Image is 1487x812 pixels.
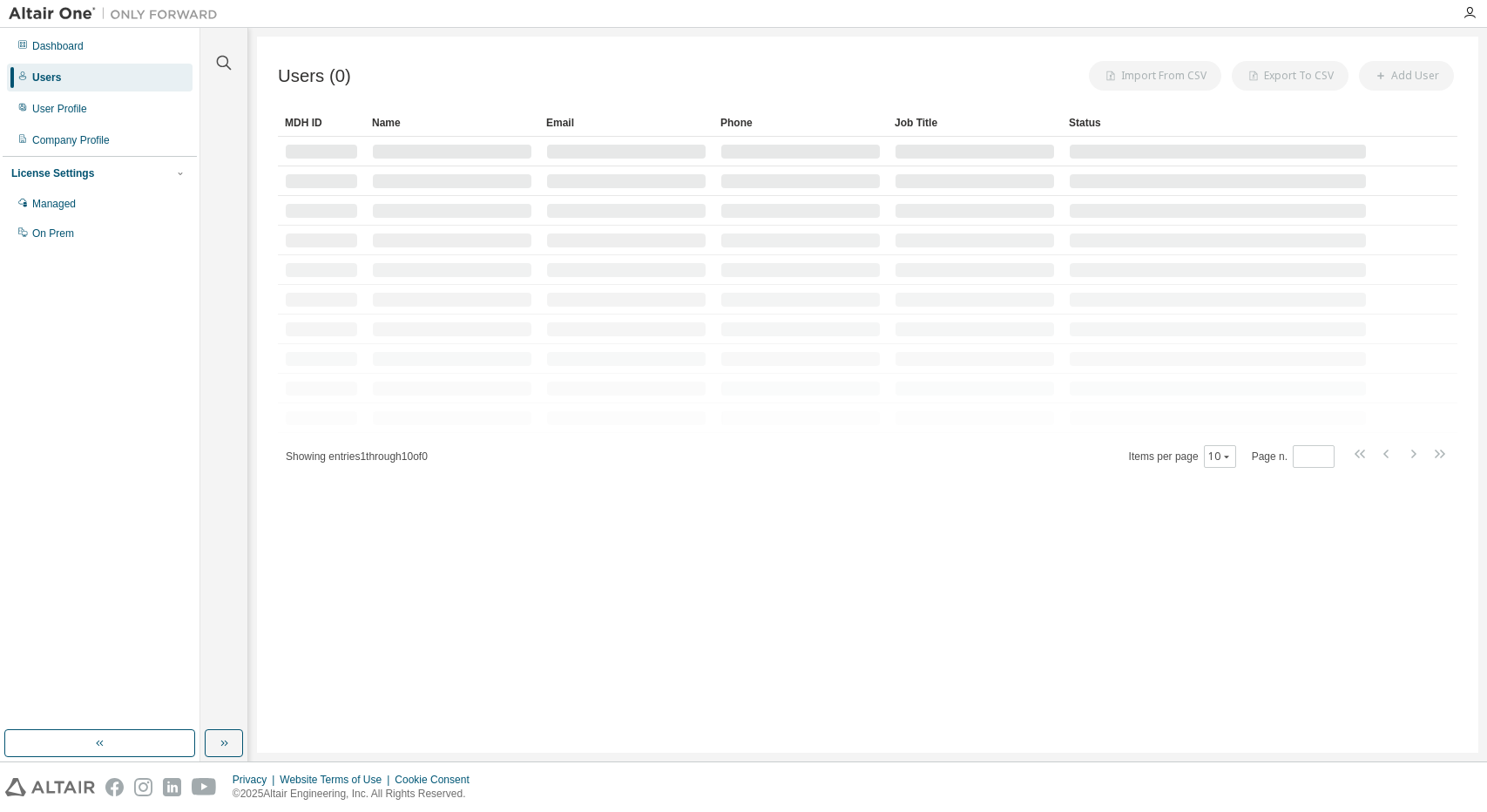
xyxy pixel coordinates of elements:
div: MDH ID [285,109,358,137]
div: Email [546,109,706,137]
div: Users [32,71,61,85]
button: Export To CSV [1232,61,1348,91]
img: facebook.svg [105,778,124,796]
img: linkedin.svg [163,778,181,796]
div: User Profile [32,102,87,116]
span: Page n. [1252,445,1335,468]
div: Cookie Consent [395,773,479,787]
span: Showing entries 1 through 10 of 0 [286,450,428,463]
button: Add User [1359,61,1454,91]
img: Altair One [9,5,226,23]
span: Items per page [1129,445,1236,468]
div: Job Title [895,109,1055,137]
div: Name [372,109,532,137]
p: © 2025 Altair Engineering, Inc. All Rights Reserved. [233,787,480,802]
div: Privacy [233,773,280,787]
div: Phone [720,109,881,137]
img: altair_logo.svg [5,778,95,796]
div: Website Terms of Use [280,773,395,787]
div: Dashboard [32,39,84,53]
button: 10 [1208,450,1232,464]
button: Import From CSV [1089,61,1221,91]
img: youtube.svg [192,778,217,796]
div: On Prem [32,227,74,240]
img: instagram.svg [134,778,152,796]
div: Managed [32,197,76,211]
span: Users (0) [278,66,351,86]
div: Company Profile [32,133,110,147]
div: Status [1069,109,1367,137]
div: License Settings [11,166,94,180]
